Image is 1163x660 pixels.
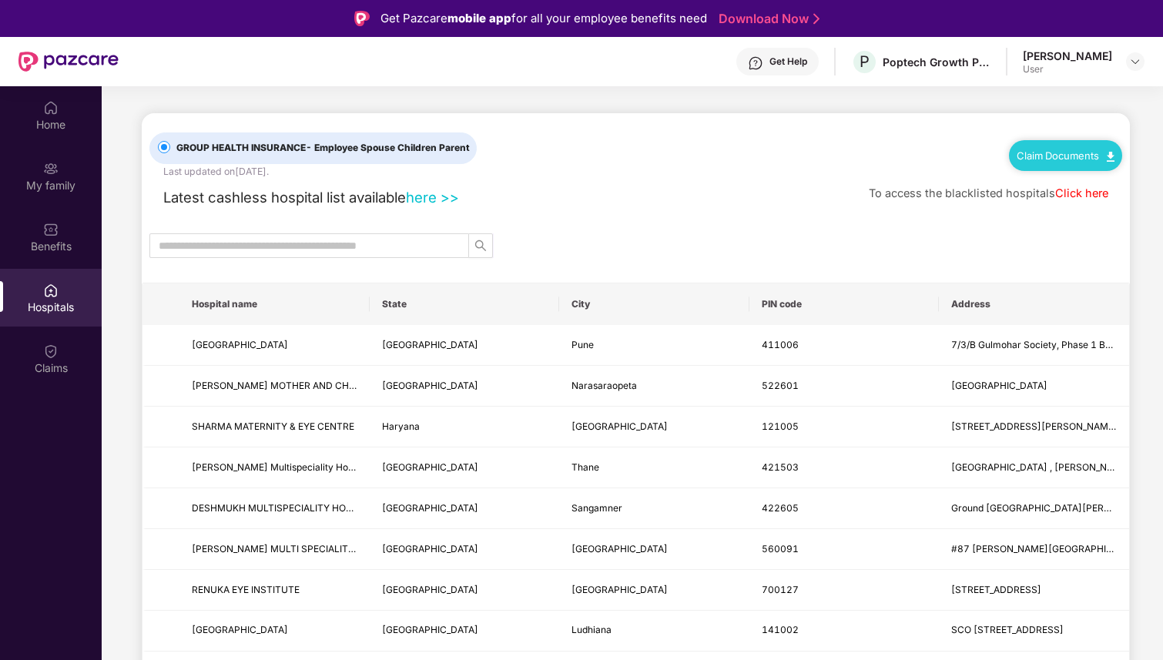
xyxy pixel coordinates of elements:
[559,529,749,570] td: Bangalore
[939,611,1129,652] td: SCO 34-37, GK MALL, CANAL ROAD
[939,283,1129,325] th: Address
[860,52,870,71] span: P
[571,543,668,554] span: [GEOGRAPHIC_DATA]
[192,624,288,635] span: [GEOGRAPHIC_DATA]
[571,339,594,350] span: Pune
[571,420,668,432] span: [GEOGRAPHIC_DATA]
[762,502,799,514] span: 422605
[571,380,637,391] span: Narasaraopeta
[749,283,940,325] th: PIN code
[762,624,799,635] span: 141002
[43,283,59,298] img: svg+xml;base64,PHN2ZyBpZD0iSG9zcGl0YWxzIiB4bWxucz0iaHR0cDovL3d3dy53My5vcmcvMjAwMC9zdmciIHdpZHRoPS...
[1055,186,1108,200] a: Click here
[179,407,370,447] td: SHARMA MATERNITY & EYE CENTRE
[370,488,560,529] td: Maharashtra
[382,420,420,432] span: Haryana
[869,186,1055,200] span: To access the blacklisted hospitals
[571,502,622,514] span: Sangamner
[163,164,269,179] div: Last updated on [DATE] .
[762,461,799,473] span: 421503
[559,407,749,447] td: Faridabad
[306,142,470,153] span: - Employee Spouse Children Parent
[382,461,478,473] span: [GEOGRAPHIC_DATA]
[382,380,478,391] span: [GEOGRAPHIC_DATA]
[406,189,459,206] a: here >>
[1129,55,1141,68] img: svg+xml;base64,PHN2ZyBpZD0iRHJvcGRvd24tMzJ4MzIiIHhtbG5zPSJodHRwOi8vd3d3LnczLm9yZy8yMDAwL3N2ZyIgd2...
[951,624,1064,635] span: SCO [STREET_ADDRESS]
[382,624,478,635] span: [GEOGRAPHIC_DATA]
[951,380,1047,391] span: [GEOGRAPHIC_DATA]
[192,339,288,350] span: [GEOGRAPHIC_DATA]
[179,366,370,407] td: SRI SRINIVASA MOTHER AND CHILD HOSPITAL
[163,189,406,206] span: Latest cashless hospital list available
[939,366,1129,407] td: Palnadu Road, Beside Municiple Library
[370,447,560,488] td: Maharashtra
[380,9,707,28] div: Get Pazcare for all your employee benefits need
[813,11,819,27] img: Stroke
[951,420,1118,432] span: [STREET_ADDRESS][PERSON_NAME]
[951,461,1131,473] span: [GEOGRAPHIC_DATA] , [PERSON_NAME]
[571,624,612,635] span: Ludhiana
[179,611,370,652] td: PANCHAM HOSPITAL
[370,611,560,652] td: Punjab
[370,407,560,447] td: Haryana
[179,325,370,366] td: SHREE HOSPITAL
[762,584,799,595] span: 700127
[559,283,749,325] th: City
[179,529,370,570] td: SHANTHA MULTI SPECIALITY HOSPITAL
[939,488,1129,529] td: Ground Floor Visawa Building, Pune Nashik Highway
[43,343,59,359] img: svg+xml;base64,PHN2ZyBpZD0iQ2xhaW0iIHhtbG5zPSJodHRwOi8vd3d3LnczLm9yZy8yMDAwL3N2ZyIgd2lkdGg9IjIwIi...
[571,461,599,473] span: Thane
[762,339,799,350] span: 411006
[559,325,749,366] td: Pune
[559,488,749,529] td: Sangamner
[179,283,370,325] th: Hospital name
[939,447,1129,488] td: 1st Floor Vasthu Arcade Building , Swami Samarth Chowk
[192,584,300,595] span: RENUKA EYE INSTITUTE
[382,502,478,514] span: [GEOGRAPHIC_DATA]
[719,11,815,27] a: Download Now
[382,584,478,595] span: [GEOGRAPHIC_DATA]
[192,502,377,514] span: DESHMUKH MULTISPECIALITY HOSPITAL
[370,325,560,366] td: Maharashtra
[1017,149,1114,162] a: Claim Documents
[370,283,560,325] th: State
[468,233,493,258] button: search
[370,570,560,611] td: West Bengal
[571,584,668,595] span: [GEOGRAPHIC_DATA]
[179,447,370,488] td: Siddhivinayak Multispeciality Hospital
[192,461,371,473] span: [PERSON_NAME] Multispeciality Hospital
[382,339,478,350] span: [GEOGRAPHIC_DATA]
[939,570,1129,611] td: 25/3 Rathtala, Jessore Road south
[43,222,59,237] img: svg+xml;base64,PHN2ZyBpZD0iQmVuZWZpdHMiIHhtbG5zPSJodHRwOi8vd3d3LnczLm9yZy8yMDAwL3N2ZyIgd2lkdGg9Ij...
[370,366,560,407] td: Andhra Pradesh
[192,543,402,554] span: [PERSON_NAME] MULTI SPECIALITY HOSPITAL
[354,11,370,26] img: Logo
[559,447,749,488] td: Thane
[762,420,799,432] span: 121005
[951,298,1117,310] span: Address
[769,55,807,68] div: Get Help
[939,529,1129,570] td: #87 VENKATESHWARA COMPLEX B.E.L.LAYOUT, 1ST STAGE, MAGADI MAIN ROAD
[179,570,370,611] td: RENUKA EYE INSTITUTE
[883,55,990,69] div: Poptech Growth Private Limited
[762,380,799,391] span: 522601
[748,55,763,71] img: svg+xml;base64,PHN2ZyBpZD0iSGVscC0zMngzMiIgeG1sbnM9Imh0dHA6Ly93d3cudzMub3JnLzIwMDAvc3ZnIiB3aWR0aD...
[559,366,749,407] td: Narasaraopeta
[382,543,478,554] span: [GEOGRAPHIC_DATA]
[762,543,799,554] span: 560091
[951,584,1041,595] span: [STREET_ADDRESS]
[43,161,59,176] img: svg+xml;base64,PHN2ZyB3aWR0aD0iMjAiIGhlaWdodD0iMjAiIHZpZXdCb3g9IjAgMCAyMCAyMCIgZmlsbD0ibm9uZSIgeG...
[559,570,749,611] td: Kolkata
[18,52,119,72] img: New Pazcare Logo
[179,488,370,529] td: DESHMUKH MULTISPECIALITY HOSPITAL
[1023,63,1112,75] div: User
[447,11,511,25] strong: mobile app
[192,380,411,391] span: [PERSON_NAME] MOTHER AND CHILD HOSPITAL
[951,502,1158,514] span: Ground [GEOGRAPHIC_DATA][PERSON_NAME]
[1107,152,1114,162] img: svg+xml;base64,PHN2ZyB4bWxucz0iaHR0cDovL3d3dy53My5vcmcvMjAwMC9zdmciIHdpZHRoPSIxMC40IiBoZWlnaHQ9Ij...
[1023,49,1112,63] div: [PERSON_NAME]
[170,141,476,156] span: GROUP HEALTH INSURANCE
[192,420,354,432] span: SHARMA MATERNITY & EYE CENTRE
[43,100,59,116] img: svg+xml;base64,PHN2ZyBpZD0iSG9tZSIgeG1sbnM9Imh0dHA6Ly93d3cudzMub3JnLzIwMDAvc3ZnIiB3aWR0aD0iMjAiIG...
